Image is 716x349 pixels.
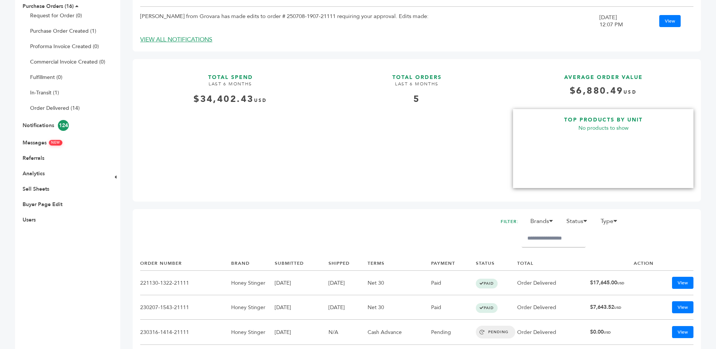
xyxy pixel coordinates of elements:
[431,320,476,345] td: Pending
[517,295,590,320] td: Order Delivered
[23,185,49,193] a: Sell Sheets
[431,295,476,320] td: Paid
[23,139,62,146] a: MessagesNEW
[275,271,328,295] td: [DATE]
[231,271,275,295] td: Honey Stinger
[597,217,625,229] li: Type
[624,89,637,95] span: USD
[328,295,368,320] td: [DATE]
[672,277,693,289] a: View
[275,256,328,270] th: SUBMITTED
[476,303,498,313] span: PAID
[513,109,693,188] a: TOP PRODUCTS BY UNIT No products to show
[517,320,590,345] td: Order Delivered
[327,93,507,106] div: 5
[140,81,321,93] h4: LAST 6 MONTHS
[140,329,189,336] a: 230316-1414-21111
[30,89,59,96] a: In-Transit (1)
[513,124,693,133] p: No products to show
[140,67,321,188] a: TOTAL SPEND LAST 6 MONTHS $34,402.43USD
[140,304,189,311] a: 230207-1543-21111
[327,81,507,93] h4: LAST 6 MONTHS
[231,256,275,270] th: BRAND
[140,256,231,270] th: ORDER NUMBER
[563,217,595,229] li: Status
[368,256,431,270] th: TERMS
[58,120,69,131] span: 124
[30,43,99,50] a: Proforma Invoice Created (0)
[231,320,275,345] td: Honey Stinger
[23,201,62,208] a: Buyer Page Edit
[327,67,507,188] a: TOTAL ORDERS LAST 6 MONTHS 5
[590,271,654,295] td: $17,645.00
[659,15,681,27] a: View
[476,326,515,338] span: PENDING
[368,271,431,295] td: Net 30
[328,256,368,270] th: SHIPPED
[23,3,74,10] a: Purchase Orders (16)
[672,326,693,338] a: View
[140,279,189,287] a: 221130-1322-21111
[527,217,561,229] li: Brands
[30,74,62,81] a: Fulfillment (0)
[513,85,693,103] h4: $6,880.49
[23,155,44,162] a: Referrals
[431,256,476,270] th: PAYMENT
[140,93,321,106] div: $34,402.43
[431,271,476,295] td: Paid
[30,105,80,112] a: Order Delivered (14)
[30,58,105,65] a: Commercial Invoice Created (0)
[140,7,599,36] td: [PERSON_NAME] from Grovara has made edits to order # 250708-1907-21111 requiring your approval. E...
[517,271,590,295] td: Order Delivered
[23,122,69,129] a: Notifications124
[501,217,519,227] h2: FILTER:
[617,281,624,285] span: USD
[590,295,654,320] td: $7,643.52
[522,229,586,247] input: Filter by keywords
[23,170,45,177] a: Analytics
[275,295,328,320] td: [DATE]
[368,320,431,345] td: Cash Advance
[328,271,368,295] td: [DATE]
[590,320,654,345] td: $0.00
[327,67,507,81] h3: TOTAL ORDERS
[476,279,498,288] span: PAID
[476,256,517,270] th: STATUS
[614,305,621,310] span: USD
[599,14,630,28] div: [DATE] 12:07 PM
[140,67,321,81] h3: TOTAL SPEND
[604,330,611,335] span: USD
[328,320,368,345] td: N/A
[30,27,96,35] a: Purchase Order Created (1)
[513,109,693,124] h3: TOP PRODUCTS BY UNIT
[368,295,431,320] td: Net 30
[672,301,693,313] a: View
[30,12,82,19] a: Request for Order (0)
[590,256,654,270] th: ACTION
[517,256,590,270] th: TOTAL
[254,97,267,103] span: USD
[231,295,275,320] td: Honey Stinger
[23,216,36,223] a: Users
[275,320,328,345] td: [DATE]
[513,67,693,103] a: AVERAGE ORDER VALUE $6,880.49USD
[140,35,212,44] a: VIEW ALL NOTIFICATIONS
[48,140,62,146] span: NEW
[513,67,693,81] h3: AVERAGE ORDER VALUE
